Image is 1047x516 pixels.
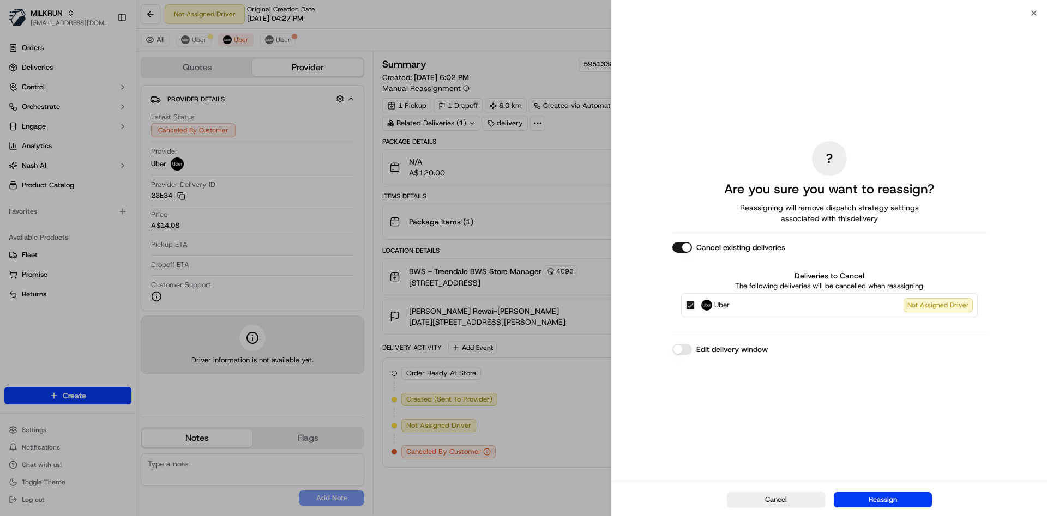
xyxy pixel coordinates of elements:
img: Uber [701,300,712,311]
span: Reassigning will remove dispatch strategy settings associated with this delivery [725,202,934,224]
label: Deliveries to Cancel [681,270,978,281]
div: ? [812,141,847,176]
button: Reassign [834,492,932,507]
h2: Are you sure you want to reassign? [724,180,934,198]
label: Cancel existing deliveries [696,242,785,253]
p: The following deliveries will be cancelled when reassigning [681,281,978,291]
button: Cancel [727,492,825,507]
span: Uber [714,300,730,311]
label: Edit delivery window [696,344,768,355]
